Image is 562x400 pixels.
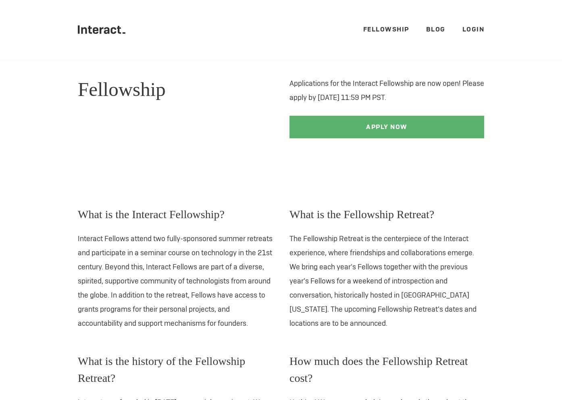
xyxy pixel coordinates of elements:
a: Blog [426,25,445,33]
h3: What is the Interact Fellowship? [78,206,273,223]
p: The Fellowship Retreat is the centerpiece of the Interact experience, where friendships and colla... [289,231,484,330]
a: Login [462,25,485,33]
h3: What is the history of the Fellowship Retreat? [78,353,273,387]
p: Interact Fellows attend two fully-sponsored summer retreats and participate in a seminar course o... [78,231,273,330]
a: Fellowship [363,25,409,33]
a: Apply Now [289,116,484,138]
h3: How much does the Fellowship Retreat cost? [289,353,484,387]
h3: What is the Fellowship Retreat? [289,206,484,223]
h1: Fellowship [78,76,273,102]
p: Applications for the Interact Fellowship are now open! Please apply by [DATE] 11:59 PM PST. [289,76,484,104]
